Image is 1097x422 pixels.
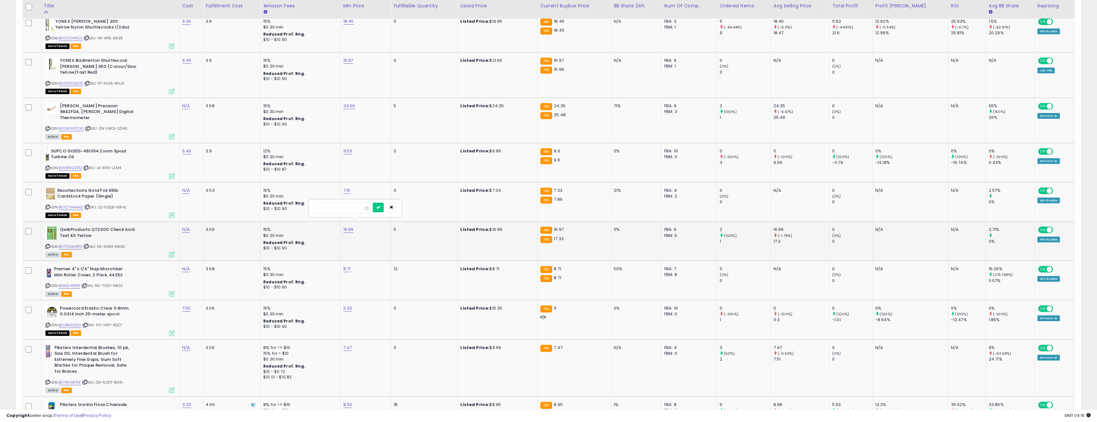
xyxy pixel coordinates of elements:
a: B01M048RR1 [59,283,80,288]
b: QwikProducts QT2000 Check Acid Test Kit Yellow [60,227,138,240]
span: All listings currently available for purchase on Amazon [45,134,60,140]
div: 0% [875,148,948,154]
div: 0 [832,69,872,75]
div: 18.45 [774,19,829,24]
small: (0%) [832,64,841,69]
a: 9.53 [343,148,352,154]
span: FBA [70,213,81,218]
div: 0% [989,239,1035,244]
span: | SKU: LQ-6SQ8-6W4J [84,205,126,210]
span: 8.71 [554,266,561,272]
span: 16.97 [554,57,564,63]
div: $8.71 [460,266,532,272]
div: 0% [989,199,1035,205]
span: FBA [70,89,81,94]
div: Current Buybox Price [540,3,608,9]
span: All listings that are currently out of stock and unavailable for purchase on Amazon [45,173,70,179]
div: 21% [614,188,657,193]
div: 12.92% [875,19,948,24]
span: OFF [1052,19,1062,24]
div: 0 [832,148,872,154]
div: Win BuyBox [1037,28,1060,34]
span: | SKU: K7-KA35-MVJX [84,81,124,86]
small: FBA [540,103,552,110]
div: $9.99 [460,148,532,154]
a: 3.33 [182,402,191,408]
span: ON [1039,103,1047,109]
small: FBA [540,157,552,164]
b: Reduced Prof. Rng. [263,240,305,245]
div: N/A [774,266,824,272]
small: FBA [540,197,552,204]
div: 25.63% [951,19,986,24]
div: $7.24 [460,188,532,193]
div: 0 [832,239,872,244]
b: [PERSON_NAME] Precision 9842FDA, [PERSON_NAME] Digital Thermometer [60,103,138,123]
a: 6.40 [182,148,192,154]
div: 0 [832,266,872,272]
div: 3.9 [206,19,256,24]
div: $10 - $10.90 [263,246,335,251]
span: OFF [1052,188,1062,193]
div: FBM: 6 [664,233,712,239]
div: Title [44,3,177,9]
span: FBA [70,173,81,179]
small: FBA [540,58,552,65]
a: B07C7NHHMZ [59,205,83,210]
div: 0 [832,58,872,63]
div: ASIN: [45,148,175,178]
div: N/A [875,58,943,63]
div: ROI [951,3,983,9]
div: N/A [951,266,981,272]
img: 41YjMX+WxlL._SL40_.jpg [45,188,56,200]
small: (-1.79%) [778,233,792,238]
small: (150%) [993,109,1005,114]
div: Fulfillment Cost [206,3,258,9]
div: N/A [774,188,824,193]
div: 1.5% [989,19,1035,24]
div: Profit [PERSON_NAME] [875,3,946,9]
div: 1 [720,115,771,120]
a: 8.71 [343,266,351,272]
div: $0.30 min [263,63,335,69]
div: 0 [832,188,872,193]
small: (-0.7%) [955,25,969,30]
div: 0.43% [989,160,1035,166]
div: 25.49 [774,115,829,120]
div: N/A [614,58,657,63]
div: 0% [614,148,657,154]
small: FBA [540,266,552,273]
small: FBA [540,19,552,26]
small: (-92.61%) [993,25,1010,30]
div: 0 [394,58,453,63]
div: ASIN: [45,58,175,93]
div: 17.3 [774,239,829,244]
div: 0 [832,199,872,205]
div: $10 - $10.87 [263,167,335,172]
small: (100%) [836,154,849,159]
img: 31qOm5-+RCL._SL40_.jpg [45,148,49,161]
div: N/A [951,103,981,109]
span: 17.33 [554,236,564,242]
div: $10 - $10.90 [263,37,335,43]
div: 0% [989,148,1035,154]
div: Win BuyBox [1037,198,1060,203]
div: $16.99 [460,227,532,232]
div: Avg Selling Price [774,3,827,9]
div: 15% [263,103,335,109]
div: $10 - $10.90 [263,206,335,212]
div: 16.29% [989,266,1035,272]
b: Listed Price: [460,226,489,232]
img: 41DxoKZFqTL._SL40_.jpg [45,266,53,279]
div: ASIN: [45,103,175,139]
a: B07TDGW8P4 [59,244,82,249]
a: 7.50 [182,305,191,312]
span: | SKU: ZW-E8CE-SDHS [85,126,127,131]
span: All listings that are currently out of stock and unavailable for purchase on Amazon [45,44,70,49]
a: 16.97 [343,57,353,64]
div: Amazon AI [1037,158,1060,164]
small: FBA [540,148,552,155]
div: 3.9 [206,58,256,63]
div: FBM: 2 [664,193,712,199]
div: N/A [989,58,1030,63]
